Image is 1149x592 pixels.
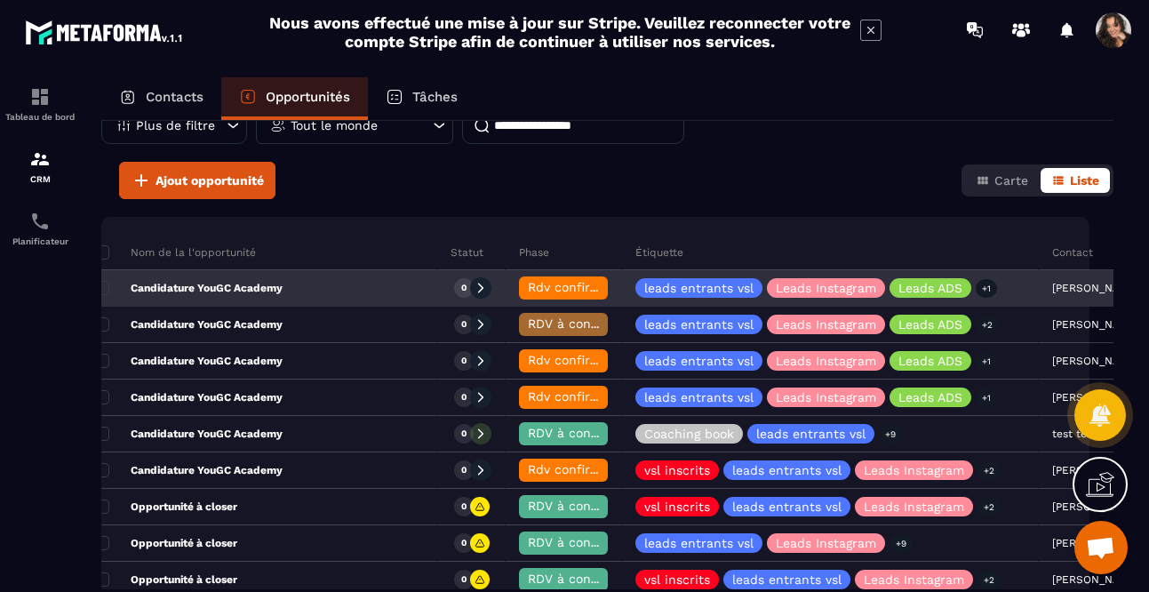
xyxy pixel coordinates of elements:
button: Ajout opportunité [119,162,275,199]
span: RDV à confimer ❓ [528,499,642,513]
p: 0 [461,355,467,367]
p: Leads Instagram [776,318,876,331]
p: 0 [461,464,467,476]
span: RDV à confimer ❓ [528,535,642,549]
p: Plus de filtre [136,119,215,132]
span: Rdv confirmé ✅ [528,389,628,404]
p: Leads ADS [898,282,962,294]
p: vsl inscrits [644,500,710,513]
span: Rdv confirmé ✅ [528,280,628,294]
p: Leads Instagram [864,500,964,513]
p: leads entrants vsl [644,318,754,331]
span: Ajout opportunité [156,172,264,189]
span: Rdv confirmé ✅ [528,462,628,476]
button: Carte [965,168,1039,193]
p: Opportunité à closer [95,536,237,550]
p: Candidature YouGC Academy [95,354,283,368]
span: Carte [994,173,1028,188]
p: leads entrants vsl [732,573,842,586]
p: 0 [461,391,467,404]
p: Candidature YouGC Academy [95,281,283,295]
p: 0 [461,428,467,440]
p: Candidature YouGC Academy [95,317,283,332]
p: +2 [976,316,999,334]
p: Contacts [146,89,203,105]
p: 0 [461,573,467,586]
img: formation [29,148,51,170]
p: Opportunités [266,89,350,105]
span: RDV à conf. A RAPPELER [528,316,677,331]
p: +1 [976,352,997,371]
p: vsl inscrits [644,573,710,586]
p: Contact [1052,245,1093,260]
button: Liste [1041,168,1110,193]
p: Candidature YouGC Academy [95,463,283,477]
p: 0 [461,318,467,331]
span: Liste [1070,173,1099,188]
span: Rdv confirmé ✅ [528,353,628,367]
a: schedulerschedulerPlanificateur [4,197,76,260]
img: logo [25,16,185,48]
p: +9 [879,425,902,444]
p: leads entrants vsl [644,282,754,294]
a: Ouvrir le chat [1074,521,1128,574]
p: leads entrants vsl [732,464,842,476]
p: Candidature YouGC Academy [95,390,283,404]
a: Tâches [368,77,475,120]
p: leads entrants vsl [644,355,754,367]
p: leads entrants vsl [644,537,754,549]
p: 0 [461,500,467,513]
p: +2 [977,461,1001,480]
p: vsl inscrits [644,464,710,476]
p: Leads Instagram [864,573,964,586]
p: leads entrants vsl [732,500,842,513]
span: RDV à confimer ❓ [528,572,642,586]
p: Nom de la l'opportunité [95,245,256,260]
img: formation [29,86,51,108]
p: Statut [451,245,483,260]
p: Tableau de bord [4,112,76,122]
p: Leads ADS [898,355,962,367]
a: formationformationTableau de bord [4,73,76,135]
p: leads entrants vsl [756,428,866,440]
p: +2 [977,571,1001,589]
p: Phase [519,245,549,260]
img: scheduler [29,211,51,232]
p: Candidature YouGC Academy [95,427,283,441]
p: +1 [976,279,997,298]
p: leads entrants vsl [644,391,754,404]
p: Leads ADS [898,318,962,331]
h2: Nous avons effectué une mise à jour sur Stripe. Veuillez reconnecter votre compte Stripe afin de ... [268,13,851,51]
p: Leads Instagram [776,355,876,367]
p: +9 [890,534,913,553]
p: Opportunité à closer [95,572,237,587]
p: Leads Instagram [776,391,876,404]
p: Leads Instagram [776,282,876,294]
p: 0 [461,537,467,549]
p: Leads ADS [898,391,962,404]
p: CRM [4,174,76,184]
p: Opportunité à closer [95,500,237,514]
p: Leads Instagram [864,464,964,476]
span: RDV à confimer ❓ [528,426,642,440]
p: 0 [461,282,467,294]
a: formationformationCRM [4,135,76,197]
p: Leads Instagram [776,537,876,549]
p: +1 [976,388,997,407]
p: Tout le monde [291,119,378,132]
a: Contacts [101,77,221,120]
p: Étiquette [635,245,683,260]
p: Coaching book [644,428,734,440]
p: Tâches [412,89,458,105]
a: Opportunités [221,77,368,120]
p: +2 [977,498,1001,516]
p: Planificateur [4,236,76,246]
